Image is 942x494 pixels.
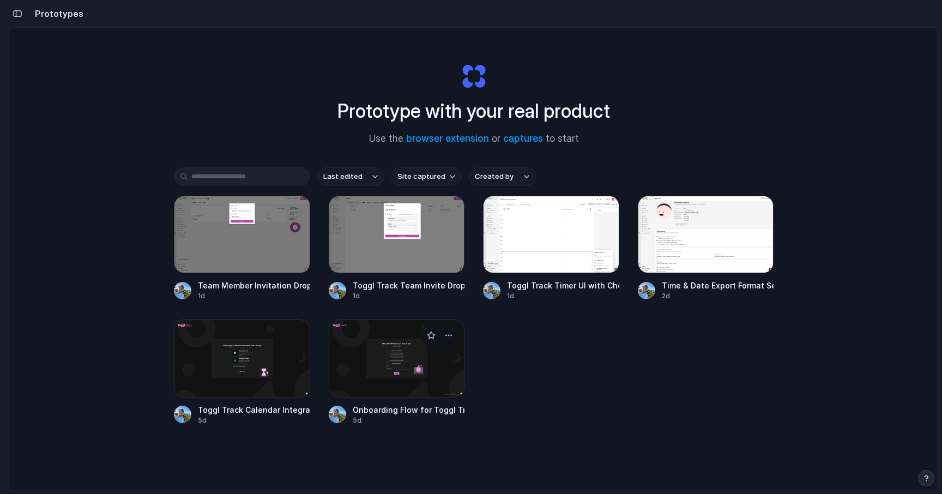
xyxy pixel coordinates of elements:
[353,280,465,291] div: Toggl Track Team Invite Dropdown Update
[337,97,610,125] h1: Prototype with your real product
[662,291,774,301] div: 2d
[468,167,536,186] button: Created by
[507,280,619,291] div: Toggl Track Timer UI with Checklist Feature
[323,171,363,182] span: Last edited
[369,132,579,146] span: Use the or to start
[353,291,465,301] div: 1d
[662,280,774,291] div: Time & Date Export Format Selector
[406,133,489,144] a: browser extension
[638,196,774,301] a: Time & Date Export Format SelectorTime & Date Export Format Selector2d
[31,7,83,20] h2: Prototypes
[397,171,445,182] span: Site captured
[475,171,514,182] span: Created by
[174,196,310,301] a: Team Member Invitation Dropdown EnhancementTeam Member Invitation Dropdown Enhancement1d
[317,167,384,186] button: Last edited
[507,291,619,301] div: 1d
[329,196,465,301] a: Toggl Track Team Invite Dropdown UpdateToggl Track Team Invite Dropdown Update1d
[198,291,310,301] div: 1d
[353,415,465,425] div: 5d
[198,415,310,425] div: 5d
[198,280,310,291] div: Team Member Invitation Dropdown Enhancement
[329,320,465,425] a: Onboarding Flow for Toggl TrackOnboarding Flow for Toggl Track5d
[198,404,310,415] div: Toggl Track Calendar Integration - Join Button Update
[391,167,462,186] button: Site captured
[174,320,310,425] a: Toggl Track Calendar Integration - Join Button UpdateToggl Track Calendar Integration - Join Butt...
[353,404,465,415] div: Onboarding Flow for Toggl Track
[503,133,543,144] a: captures
[483,196,619,301] a: Toggl Track Timer UI with Checklist FeatureToggl Track Timer UI with Checklist Feature1d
